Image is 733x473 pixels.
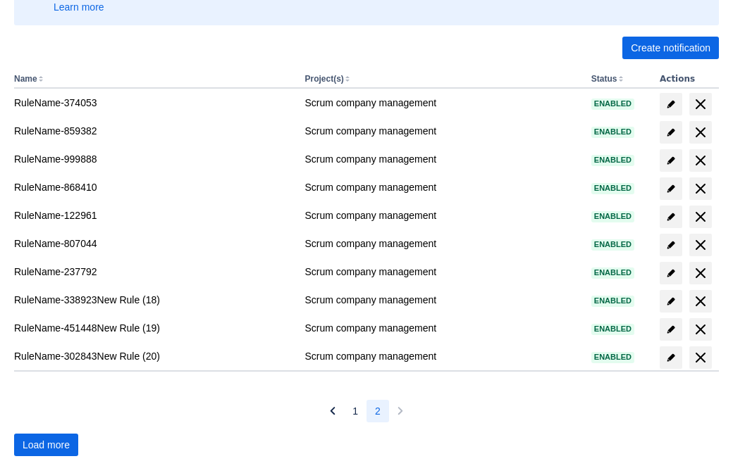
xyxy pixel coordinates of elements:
[692,180,709,197] span: delete
[375,400,381,422] span: 2
[366,400,389,422] button: Page 2
[665,127,677,138] span: edit
[622,37,719,59] button: Create notification
[389,400,412,422] button: Next
[692,237,709,253] span: delete
[692,96,709,113] span: delete
[14,96,293,110] div: RuleName-374053
[304,152,579,166] div: Scrum company management
[304,96,579,110] div: Scrum company management
[304,208,579,222] div: Scrum company management
[591,128,634,136] span: Enabled
[14,180,293,194] div: RuleName-868410
[14,321,293,335] div: RuleName-451448New Rule (19)
[591,184,634,192] span: Enabled
[321,400,344,422] button: Previous
[591,213,634,220] span: Enabled
[14,237,293,251] div: RuleName-807044
[692,265,709,282] span: delete
[14,208,293,222] div: RuleName-122961
[665,183,677,194] span: edit
[14,74,37,84] button: Name
[304,265,579,279] div: Scrum company management
[665,324,677,335] span: edit
[304,124,579,138] div: Scrum company management
[304,237,579,251] div: Scrum company management
[692,124,709,141] span: delete
[692,208,709,225] span: delete
[665,239,677,251] span: edit
[654,70,719,89] th: Actions
[591,241,634,248] span: Enabled
[14,265,293,279] div: RuleName-237792
[665,296,677,307] span: edit
[692,349,709,366] span: delete
[591,297,634,305] span: Enabled
[591,353,634,361] span: Enabled
[591,74,617,84] button: Status
[591,156,634,164] span: Enabled
[344,400,366,422] button: Page 1
[304,180,579,194] div: Scrum company management
[665,352,677,363] span: edit
[304,74,343,84] button: Project(s)
[14,434,78,456] button: Load more
[692,152,709,169] span: delete
[352,400,358,422] span: 1
[304,293,579,307] div: Scrum company management
[304,321,579,335] div: Scrum company management
[692,293,709,310] span: delete
[14,124,293,138] div: RuleName-859382
[591,100,634,108] span: Enabled
[14,152,293,166] div: RuleName-999888
[591,269,634,277] span: Enabled
[321,400,412,422] nav: Pagination
[304,349,579,363] div: Scrum company management
[692,321,709,338] span: delete
[665,267,677,279] span: edit
[665,155,677,166] span: edit
[591,325,634,333] span: Enabled
[14,293,293,307] div: RuleName-338923New Rule (18)
[665,211,677,222] span: edit
[23,434,70,456] span: Load more
[665,99,677,110] span: edit
[14,349,293,363] div: RuleName-302843New Rule (20)
[631,37,710,59] span: Create notification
